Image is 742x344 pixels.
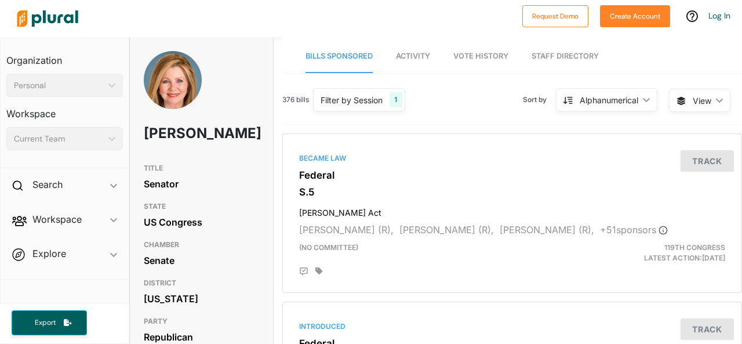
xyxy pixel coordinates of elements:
div: [US_STATE] [144,290,259,307]
div: Add Position Statement [299,267,308,276]
div: Current Team [14,133,104,145]
h3: STATE [144,200,259,213]
a: Activity [396,40,430,73]
h3: PARTY [144,314,259,328]
a: Log In [708,10,730,21]
span: [PERSON_NAME] (R), [500,224,594,236]
button: Request Demo [522,5,588,27]
span: Export [27,318,64,328]
a: Staff Directory [532,40,599,73]
div: Personal [14,79,104,92]
a: Bills Sponsored [305,40,373,73]
div: Became Law [299,153,725,164]
h3: Federal [299,169,725,181]
span: Vote History [453,52,508,60]
h3: Organization [6,44,123,69]
span: Sort by [523,95,556,105]
span: Activity [396,52,430,60]
span: [PERSON_NAME] (R), [299,224,394,236]
button: Export [12,310,87,335]
div: US Congress [144,213,259,231]
div: Senator [144,175,259,193]
span: + 51 sponsor s [600,224,668,236]
h1: [PERSON_NAME] [144,116,213,151]
a: Request Demo [522,9,588,21]
div: Alphanumerical [580,94,638,106]
div: Senate [144,252,259,269]
div: (no committee) [290,242,586,263]
div: Filter by Session [321,94,383,106]
button: Track [681,318,734,340]
div: 1 [390,92,402,107]
a: Create Account [600,9,670,21]
div: Latest Action: [DATE] [586,242,734,263]
button: Track [681,150,734,172]
h3: Workspace [6,97,123,122]
h3: CHAMBER [144,238,259,252]
span: [PERSON_NAME] (R), [399,224,494,236]
h3: S.5 [299,186,725,198]
span: 376 bills [282,95,309,105]
div: Introduced [299,321,725,332]
div: Add tags [315,267,322,275]
img: Headshot of Marsha Blackburn [144,51,202,122]
button: Create Account [600,5,670,27]
span: 119th Congress [664,243,725,252]
h4: [PERSON_NAME] Act [299,202,725,218]
h3: TITLE [144,161,259,175]
span: Bills Sponsored [305,52,373,60]
h2: Search [32,178,63,191]
span: View [693,95,711,107]
h3: DISTRICT [144,276,259,290]
a: Vote History [453,40,508,73]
